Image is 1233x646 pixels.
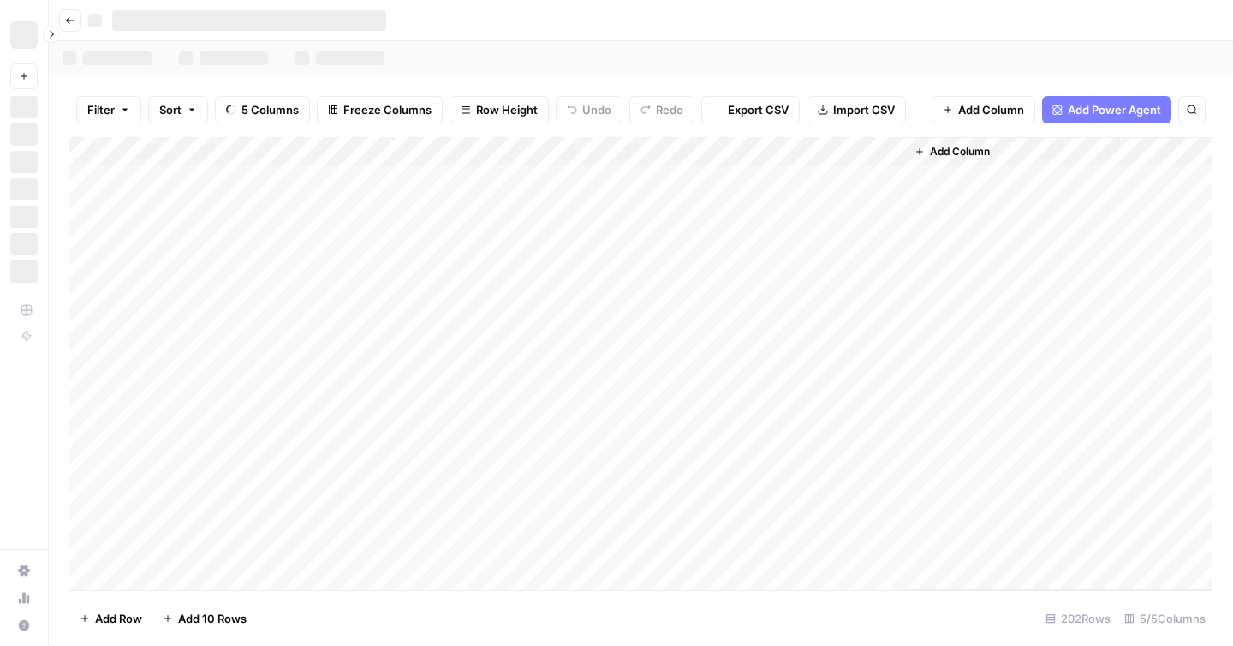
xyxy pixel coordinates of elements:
span: Sort [159,101,182,118]
button: Add Column [932,96,1035,123]
button: 5 Columns [215,96,310,123]
button: Add 10 Rows [152,605,257,632]
button: Row Height [450,96,549,123]
button: Filter [76,96,141,123]
a: Settings [10,557,38,584]
span: Add Power Agent [1068,101,1161,118]
button: Redo [629,96,694,123]
span: Import CSV [833,101,895,118]
div: 5/5 Columns [1117,605,1212,632]
span: Add 10 Rows [178,610,247,627]
button: Freeze Columns [317,96,443,123]
button: Help + Support [10,612,38,639]
a: Usage [10,584,38,612]
span: Add Column [930,144,990,159]
span: Add Column [958,101,1024,118]
span: Redo [656,101,683,118]
button: Add Power Agent [1042,96,1171,123]
button: Add Column [908,141,997,163]
span: Freeze Columns [343,101,432,118]
span: 5 Columns [241,101,299,118]
button: Export CSV [701,96,800,123]
div: 202 Rows [1039,605,1117,632]
span: Add Row [95,610,142,627]
button: Add Row [69,605,152,632]
span: Filter [87,101,115,118]
button: Undo [556,96,622,123]
span: Undo [582,101,611,118]
button: Import CSV [807,96,906,123]
span: Export CSV [728,101,789,118]
button: Sort [148,96,208,123]
span: Row Height [476,101,538,118]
